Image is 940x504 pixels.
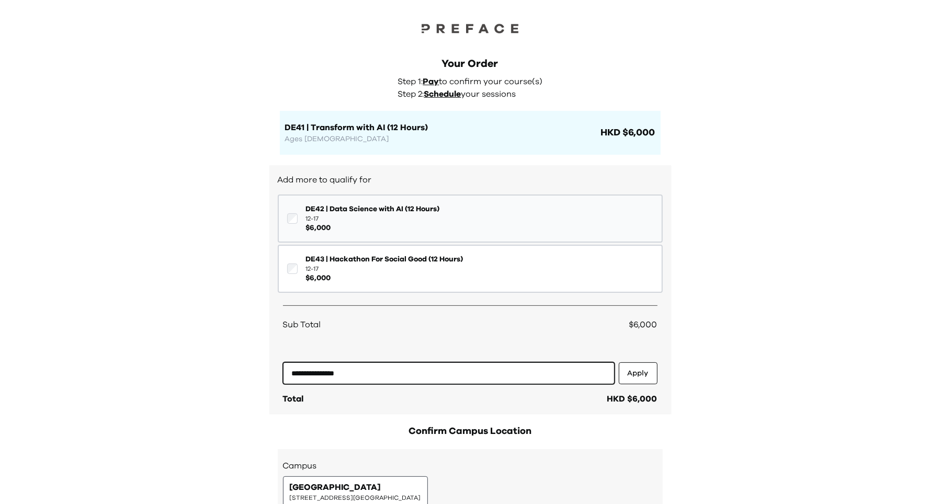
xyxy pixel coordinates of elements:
span: [STREET_ADDRESS][GEOGRAPHIC_DATA] [290,494,421,502]
span: $6,000 [629,320,658,329]
button: Apply [619,362,658,384]
span: HKD $6,000 [599,125,655,140]
button: DE42 | Data Science with AI (12 Hours)12-17$6,000 [278,194,663,243]
div: Your Order [280,56,661,71]
span: $ 6,000 [306,223,440,233]
img: Preface Logo [418,21,523,36]
p: Step 1: to confirm your course(s) [398,75,549,88]
span: [GEOGRAPHIC_DATA] [290,481,381,494]
span: $ 6,000 [306,273,463,283]
span: 12-17 [306,214,440,223]
span: Sub Total [283,318,321,331]
span: DE43 | Hackathon For Social Good (12 Hours) [306,254,463,265]
h2: Add more to qualify for [278,174,663,186]
button: DE43 | Hackathon For Social Good (12 Hours)12-17$6,000 [278,245,663,293]
span: Total [283,395,304,403]
span: 12-17 [306,265,463,273]
span: DE42 | Data Science with AI (12 Hours) [306,204,440,214]
h2: Confirm Campus Location [278,424,663,439]
span: Schedule [424,90,461,98]
p: Step 2: your sessions [398,88,549,100]
h3: Campus [283,460,658,472]
h1: DE41 | Transform with AI (12 Hours) [285,121,599,134]
div: HKD $6,000 [607,393,658,405]
p: Ages [DEMOGRAPHIC_DATA] [285,134,599,144]
span: Pay [423,77,439,86]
